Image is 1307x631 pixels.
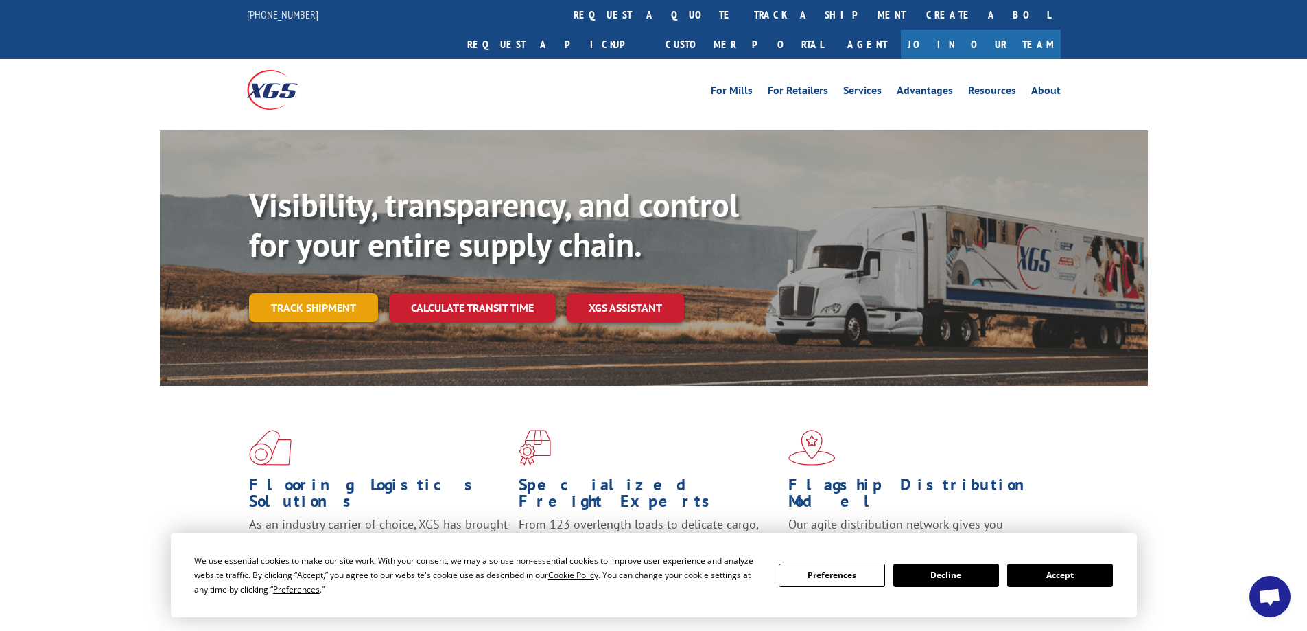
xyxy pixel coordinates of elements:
b: Visibility, transparency, and control for your entire supply chain. [249,183,739,266]
a: Join Our Team [901,30,1061,59]
h1: Specialized Freight Experts [519,477,778,516]
div: We use essential cookies to make our site work. With your consent, we may also use non-essential ... [194,553,762,597]
a: Customer Portal [655,30,834,59]
a: Open chat [1249,576,1291,617]
a: Agent [834,30,901,59]
a: Advantages [897,85,953,100]
span: As an industry carrier of choice, XGS has brought innovation and dedication to flooring logistics... [249,516,508,565]
img: xgs-icon-total-supply-chain-intelligence-red [249,430,292,466]
button: Decline [893,564,999,587]
h1: Flooring Logistics Solutions [249,477,508,516]
button: Preferences [779,564,884,587]
a: [PHONE_NUMBER] [247,8,318,21]
p: From 123 overlength loads to delicate cargo, our experienced staff knows the best way to move you... [519,516,778,577]
span: Preferences [273,584,320,595]
a: Track shipment [249,293,378,322]
span: Our agile distribution network gives you nationwide inventory management on demand. [788,516,1041,549]
a: For Mills [711,85,753,100]
img: xgs-icon-focused-on-flooring-red [519,430,551,466]
h1: Flagship Distribution Model [788,477,1048,516]
span: Cookie Policy [548,569,598,581]
a: Services [843,85,882,100]
div: Cookie Consent Prompt [171,533,1137,617]
a: About [1031,85,1061,100]
img: xgs-icon-flagship-distribution-model-red [788,430,836,466]
a: Calculate transit time [389,293,556,323]
a: XGS ASSISTANT [567,293,684,323]
a: For Retailers [768,85,828,100]
a: Resources [968,85,1016,100]
button: Accept [1007,564,1113,587]
a: Request a pickup [457,30,655,59]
